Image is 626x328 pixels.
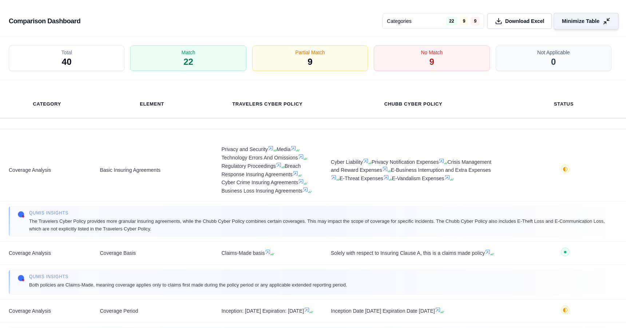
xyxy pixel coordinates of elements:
span: The Travelers Cyber Policy provides more granular insuring agreements, while the Chubb Cyber Poli... [29,217,609,233]
span: Privacy and Security Media Technology Errors And Omissions Regulatory Proceedings Breach Response... [221,145,313,195]
span: ◐ [563,166,568,172]
button: ● [561,248,570,259]
th: Element [131,96,173,112]
th: Travelers Cyber Policy [223,96,311,112]
span: Both policies are Claims-Made, meaning coverage applies only to claims first made during the poli... [29,281,347,289]
span: Qumis INSIGHTS [29,274,347,280]
span: Cyber Liability Privacy Notification Expenses Crisis Management and Reward Expenses E-Business In... [331,158,496,183]
span: Not Applicable [537,49,570,56]
span: Solely with respect to Insuring Clause A, this is a claims made policy [331,249,496,257]
th: Status [545,96,582,112]
span: 9 [429,56,434,68]
span: ● [563,249,567,255]
span: ◐ [563,307,568,313]
span: Coverage Basis [100,249,204,257]
span: 0 [551,56,556,68]
span: 9 [308,56,312,68]
span: Inception: [DATE] Expiration: [DATE] [221,307,313,315]
span: Partial Match [295,49,325,56]
span: Inception Date [DATE] Expiration Date [DATE] [331,307,496,315]
span: Qumis INSIGHTS [29,210,609,216]
span: 22 [183,56,193,68]
button: ◐ [561,165,570,176]
span: Coverage Period [100,307,204,315]
span: Basic Insuring Agreements [100,166,204,174]
button: ◐ [561,305,570,317]
th: Chubb Cyber Policy [376,96,451,112]
span: Match [182,49,195,56]
span: No Match [421,49,443,56]
span: Claims-Made basis [221,249,313,257]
